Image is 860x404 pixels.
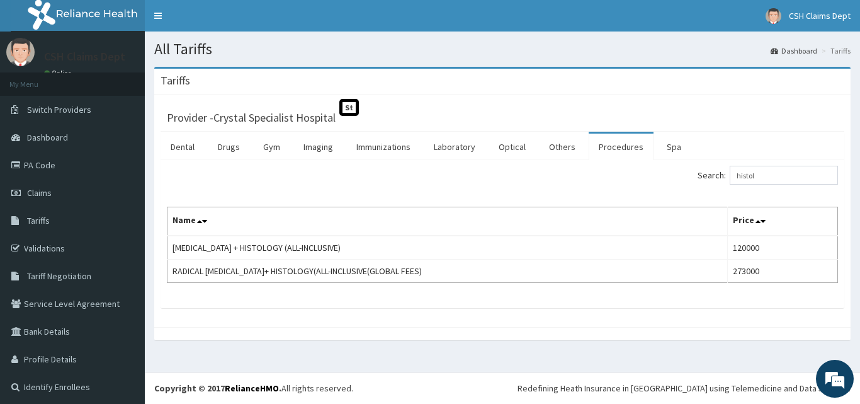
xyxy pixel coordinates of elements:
[293,134,343,160] a: Imaging
[73,122,174,249] span: We're online!
[730,166,838,185] input: Search:
[65,71,212,87] div: Chat with us now
[145,372,860,404] footer: All rights reserved.
[728,207,838,236] th: Price
[771,45,817,56] a: Dashboard
[161,134,205,160] a: Dental
[728,236,838,260] td: 120000
[657,134,691,160] a: Spa
[6,38,35,66] img: User Image
[489,134,536,160] a: Optical
[27,215,50,226] span: Tariffs
[27,187,52,199] span: Claims
[154,383,281,394] strong: Copyright © 2017 .
[44,51,125,62] p: CSH Claims Dept
[766,8,781,24] img: User Image
[44,69,74,78] a: Online
[589,134,653,160] a: Procedures
[167,260,728,283] td: RADICAL [MEDICAL_DATA]+ HISTOLOGY(ALL-INCLUSIVE(GLOBAL FEES)
[818,45,851,56] li: Tariffs
[346,134,421,160] a: Immunizations
[728,260,838,283] td: 273000
[698,166,838,185] label: Search:
[208,134,250,160] a: Drugs
[167,236,728,260] td: [MEDICAL_DATA] + HISTOLOGY (ALL-INCLUSIVE)
[167,207,728,236] th: Name
[424,134,485,160] a: Laboratory
[154,41,851,57] h1: All Tariffs
[518,382,851,395] div: Redefining Heath Insurance in [GEOGRAPHIC_DATA] using Telemedicine and Data Science!
[539,134,586,160] a: Others
[27,104,91,115] span: Switch Providers
[225,383,279,394] a: RelianceHMO
[161,75,190,86] h3: Tariffs
[789,10,851,21] span: CSH Claims Dept
[339,99,359,116] span: St
[27,132,68,143] span: Dashboard
[6,270,240,314] textarea: Type your message and hit 'Enter'
[167,112,336,124] h3: Provider - Crystal Specialist Hospital
[27,270,91,282] span: Tariff Negotiation
[23,63,51,95] img: d_794563401_company_1708531726252_794563401
[253,134,290,160] a: Gym
[207,6,237,37] div: Minimize live chat window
